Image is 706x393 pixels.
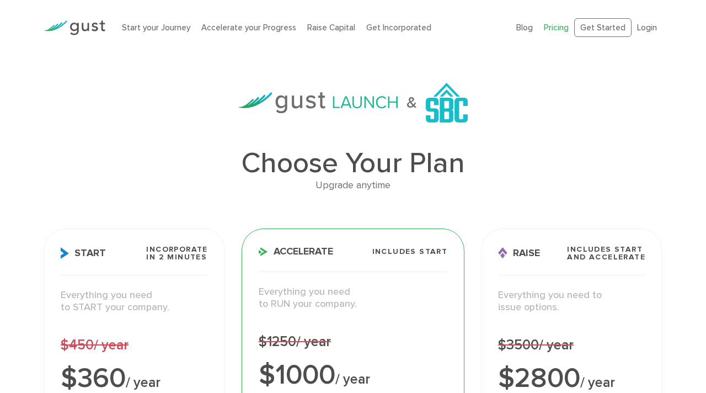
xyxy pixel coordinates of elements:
[335,371,370,387] span: / year
[366,23,431,33] a: Get Incorporated
[516,23,533,33] a: Blog
[307,23,355,33] a: Raise Capital
[61,289,208,314] p: Everything you need to START your company.
[372,248,448,256] span: Includes START
[44,20,105,35] img: Gust Logo
[94,337,129,353] span: / year
[426,83,468,123] img: Startup Bootcamp
[61,365,208,392] div: $360
[296,333,331,350] span: / year
[498,289,645,314] p: Everything you need to issue options.
[259,333,331,350] span: $1250
[201,23,296,33] a: Accelerate your Progress
[259,247,333,257] span: Accelerate
[259,286,447,311] p: Everything you need to RUN your company.
[44,149,662,178] h1: Choose Your Plan
[259,247,268,256] img: Accelerate Icon
[126,374,161,391] span: / year
[238,92,398,113] img: Gust Launch Logo
[539,337,574,353] span: / year
[44,178,662,194] div: Upgrade anytime
[407,96,417,109] span: &
[637,23,657,33] a: Login
[61,247,69,259] img: Start Icon X2
[544,23,569,33] a: Pricing
[498,247,540,259] span: Raise
[61,247,106,259] span: Start
[61,337,129,353] span: $450
[498,337,574,353] span: $3500
[498,247,507,259] img: Raise Icon
[498,365,645,392] div: $2800
[567,246,645,261] span: Includes START and ACCELERATE
[122,23,190,33] a: Start your Journey
[146,246,207,261] span: Incorporate in 2 Minutes
[574,18,632,38] a: Get Started
[259,362,447,389] div: $1000
[580,374,615,391] span: / year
